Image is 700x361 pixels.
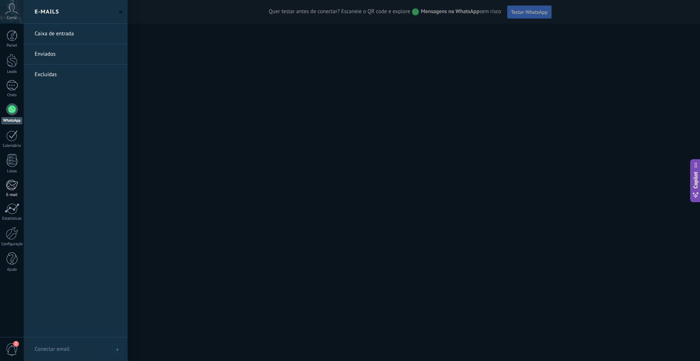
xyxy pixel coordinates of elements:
span: Conectar email [112,345,122,354]
div: WhatsApp [1,117,22,124]
div: Ajuda [1,267,23,272]
div: Calendário [1,144,23,148]
li: Excluídas [24,64,128,85]
li: Caixa de entrada [24,24,128,44]
div: Leads [1,70,23,74]
span: Conectar email [35,346,70,353]
div: Chats [1,93,23,98]
span: 2 [13,341,19,347]
span: Conta [7,16,17,20]
div: Listas [1,169,23,174]
div: Painel [1,43,23,48]
div: E-mail [1,193,23,197]
span: Copilot [692,172,699,188]
li: Enviados [24,44,128,64]
div: Estatísticas [1,216,23,221]
div: Configurações [1,242,23,247]
h2: E-mails [35,0,59,23]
